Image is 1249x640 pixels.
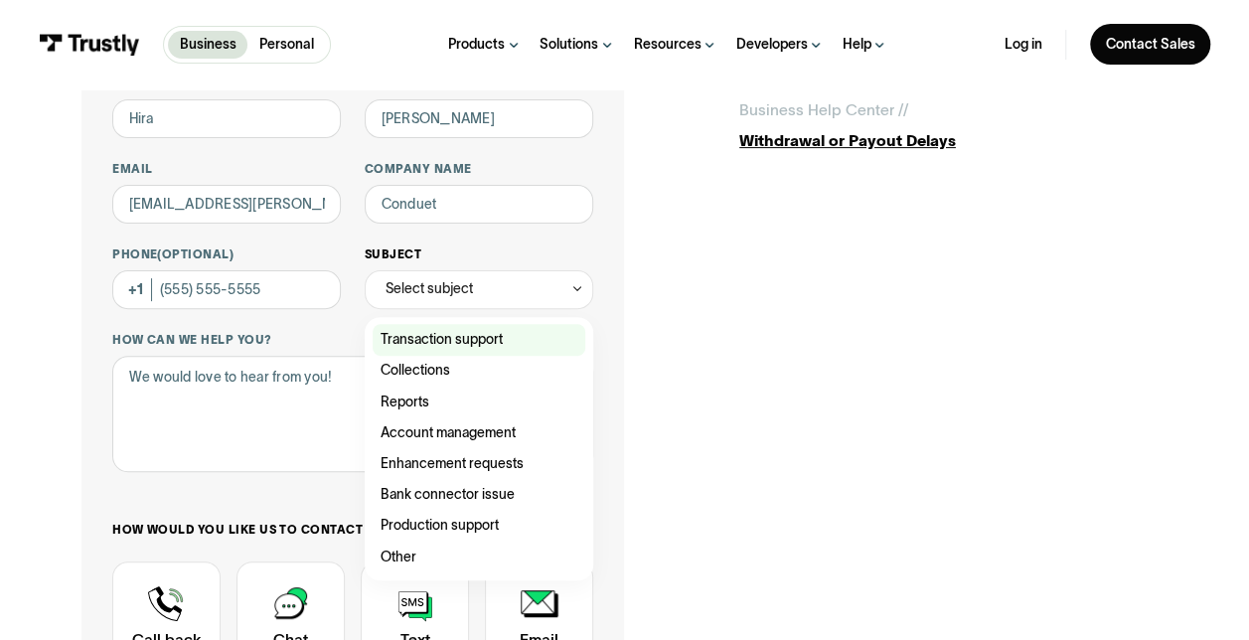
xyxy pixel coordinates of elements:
div: Solutions [540,36,598,54]
label: Email [112,161,341,177]
input: Howard [365,99,593,138]
label: Company name [365,161,593,177]
span: (Optional) [157,247,234,260]
span: Account management [380,421,515,444]
label: Subject [365,246,593,262]
a: Business [168,31,247,59]
input: Alex [112,99,341,138]
img: Trustly Logo [39,34,140,55]
input: ASPcorp [365,185,593,224]
span: Collections [380,359,449,382]
input: alex@mail.com [112,185,341,224]
label: How would you like us to contact you? [112,522,593,538]
span: Enhancement requests [380,452,523,475]
div: Resources [633,36,701,54]
div: / [903,98,908,121]
p: Business [180,35,236,56]
div: Developers [736,36,808,54]
div: Business Help Center / [739,98,903,121]
div: Help [843,36,871,54]
span: Bank connector issue [380,483,514,506]
a: Business Help Center //Withdrawal or Payout Delays [739,98,1168,153]
div: Contact Sales [1105,36,1194,54]
a: Log in [1005,36,1042,54]
nav: Select subject [365,309,593,580]
div: Select subject [365,270,593,309]
div: Products [448,36,505,54]
div: Withdrawal or Payout Delays [739,129,1168,152]
span: Production support [380,514,498,537]
input: (555) 555-5555 [112,270,341,309]
a: Contact Sales [1090,24,1210,65]
label: Phone [112,246,341,262]
div: Select subject [386,277,473,300]
p: Personal [259,35,314,56]
span: Reports [380,391,428,413]
span: Other [380,546,415,568]
span: Transaction support [380,328,502,351]
label: How can we help you? [112,332,593,348]
a: Personal [247,31,325,59]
